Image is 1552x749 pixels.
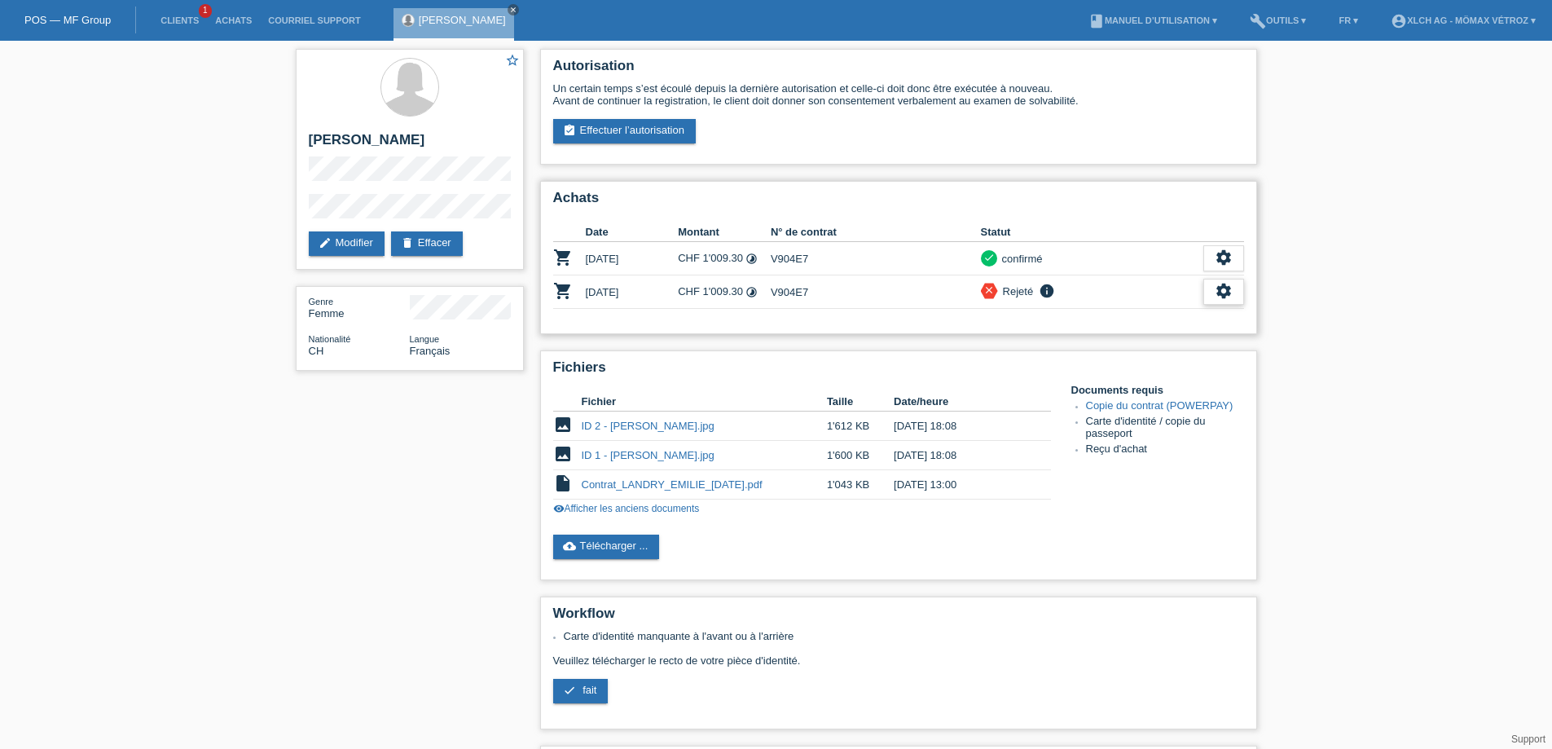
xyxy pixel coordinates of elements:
h2: Fichiers [553,359,1244,384]
span: Nationalité [309,334,351,344]
a: FR ▾ [1331,15,1367,25]
a: assignment_turned_inEffectuer l’autorisation [553,119,696,143]
a: star_border [505,53,520,70]
li: Reçu d'achat [1086,443,1244,458]
i: star_border [505,53,520,68]
a: Support [1511,734,1545,745]
i: close [509,6,517,14]
h2: Achats [553,190,1244,214]
td: 1'600 KB [827,441,894,470]
a: buildOutils ▾ [1242,15,1314,25]
td: 1'043 KB [827,470,894,500]
h4: Documents requis [1071,384,1244,396]
span: Suisse [309,345,324,357]
i: image [553,444,573,464]
td: CHF 1'009.30 [678,275,771,309]
i: delete [401,236,414,249]
th: Date/heure [894,392,1027,412]
i: account_circle [1391,13,1407,29]
i: info [1037,283,1057,299]
a: ID 2 - [PERSON_NAME].jpg [582,420,714,432]
a: visibilityAfficher les anciens documents [553,503,700,514]
span: Genre [309,297,334,306]
li: Carte d'identité / copie du passeport [1086,415,1244,443]
h2: [PERSON_NAME] [309,132,511,156]
span: Français [410,345,451,357]
h2: Autorisation [553,58,1244,82]
div: Femme [309,295,410,319]
i: settings [1215,282,1233,300]
div: confirmé [997,250,1043,267]
i: 24 versements [745,253,758,265]
a: ID 1 - [PERSON_NAME].jpg [582,449,714,461]
td: [DATE] [586,275,679,309]
th: N° de contrat [771,222,981,242]
i: image [553,415,573,434]
li: Carte d'identité manquante à l'avant ou à l'arrière [564,630,1244,642]
td: V904E7 [771,242,981,275]
i: check [563,684,576,697]
a: editModifier [309,231,385,256]
span: 1 [199,4,212,18]
a: Copie du contrat (POWERPAY) [1086,399,1233,412]
h2: Workflow [553,606,1244,630]
a: close [508,4,519,15]
td: [DATE] [586,242,679,275]
i: check [983,252,995,263]
a: Contrat_LANDRY_EMILIE_[DATE].pdf [582,478,763,491]
td: V904E7 [771,275,981,309]
th: Date [586,222,679,242]
a: POS — MF Group [24,14,111,26]
a: cloud_uploadTélécharger ... [553,535,660,559]
i: close [983,284,995,296]
i: settings [1215,249,1233,267]
td: [DATE] 18:08 [894,441,1027,470]
span: Langue [410,334,440,344]
i: insert_drive_file [553,474,573,493]
a: Clients [152,15,207,25]
i: cloud_upload [563,540,576,553]
th: Fichier [582,392,827,412]
a: [PERSON_NAME] [419,14,506,26]
a: Courriel Support [260,15,368,25]
th: Taille [827,392,894,412]
i: visibility [553,503,565,514]
th: Statut [981,222,1203,242]
span: fait [583,684,596,696]
td: [DATE] 18:08 [894,412,1027,441]
i: POSP00025436 [553,248,573,267]
th: Montant [678,222,771,242]
i: POSP00025438 [553,281,573,301]
td: 1'612 KB [827,412,894,441]
a: deleteEffacer [391,231,463,256]
div: Veuillez télécharger le recto de votre pièce d'identité. [553,630,1244,716]
i: edit [319,236,332,249]
i: build [1250,13,1266,29]
a: check fait [553,679,609,703]
a: Achats [207,15,260,25]
div: Rejeté [998,283,1034,300]
a: account_circleXLCH AG - Mömax Vétroz ▾ [1383,15,1544,25]
td: [DATE] 13:00 [894,470,1027,500]
a: bookManuel d’utilisation ▾ [1080,15,1225,25]
div: Un certain temps s’est écoulé depuis la dernière autorisation et celle-ci doit donc être exécutée... [553,82,1244,107]
i: book [1088,13,1105,29]
td: CHF 1'009.30 [678,242,771,275]
i: assignment_turned_in [563,124,576,137]
i: 24 versements [745,286,758,298]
